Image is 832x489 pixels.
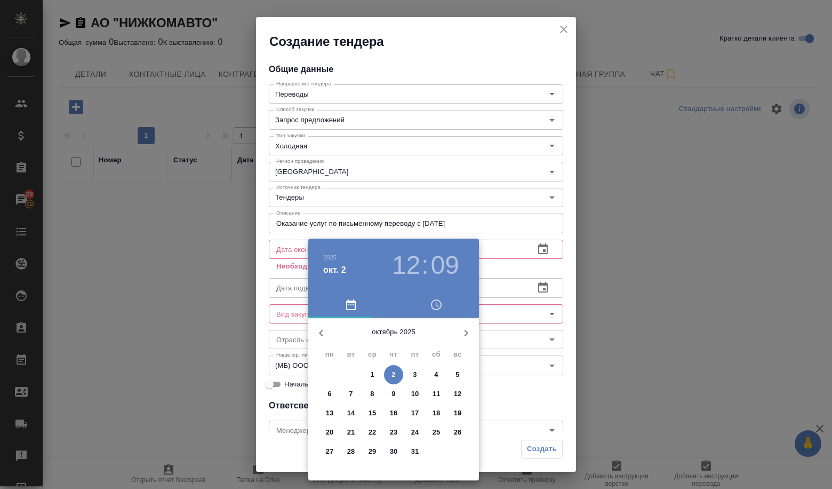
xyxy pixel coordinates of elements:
p: 6 [327,389,331,399]
p: 1 [370,369,374,380]
button: окт. 2 [323,264,346,277]
button: 30 [384,442,403,461]
button: 22 [363,423,382,442]
span: пн [320,349,339,360]
p: 23 [390,427,398,438]
span: сб [427,349,446,360]
button: 6 [320,384,339,404]
button: 25 [427,423,446,442]
button: 8 [363,384,382,404]
p: 18 [433,408,441,419]
p: 19 [454,408,462,419]
button: 21 [341,423,361,442]
button: 23 [384,423,403,442]
button: 15 [363,404,382,423]
button: 29 [363,442,382,461]
button: 5 [448,365,467,384]
p: 11 [433,389,441,399]
p: 26 [454,427,462,438]
p: 27 [326,446,334,457]
p: 5 [455,369,459,380]
button: 24 [405,423,425,442]
button: 14 [341,404,361,423]
p: 17 [411,408,419,419]
p: октябрь 2025 [334,327,453,337]
button: 2 [384,365,403,384]
button: 12 [392,250,420,280]
button: 18 [427,404,446,423]
button: 2025 [323,254,337,261]
p: 12 [454,389,462,399]
button: 19 [448,404,467,423]
p: 30 [390,446,398,457]
button: 13 [320,404,339,423]
span: вс [448,349,467,360]
p: 13 [326,408,334,419]
p: 10 [411,389,419,399]
p: 9 [391,389,395,399]
button: 3 [405,365,425,384]
p: 21 [347,427,355,438]
span: чт [384,349,403,360]
button: 16 [384,404,403,423]
p: 2 [391,369,395,380]
p: 15 [369,408,377,419]
button: 20 [320,423,339,442]
button: 1 [363,365,382,384]
span: ср [363,349,382,360]
button: 7 [341,384,361,404]
p: 20 [326,427,334,438]
button: 09 [431,250,459,280]
span: вт [341,349,361,360]
span: пт [405,349,425,360]
p: 7 [349,389,353,399]
p: 22 [369,427,377,438]
p: 25 [433,427,441,438]
p: 8 [370,389,374,399]
button: 27 [320,442,339,461]
p: 16 [390,408,398,419]
button: 9 [384,384,403,404]
p: 24 [411,427,419,438]
button: 26 [448,423,467,442]
h3: : [421,250,428,280]
p: 14 [347,408,355,419]
p: 3 [413,369,417,380]
button: 11 [427,384,446,404]
button: 31 [405,442,425,461]
button: 10 [405,384,425,404]
p: 4 [434,369,438,380]
button: 17 [405,404,425,423]
button: 28 [341,442,361,461]
button: 12 [448,384,467,404]
p: 28 [347,446,355,457]
button: 4 [427,365,446,384]
p: 31 [411,446,419,457]
p: 29 [369,446,377,457]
